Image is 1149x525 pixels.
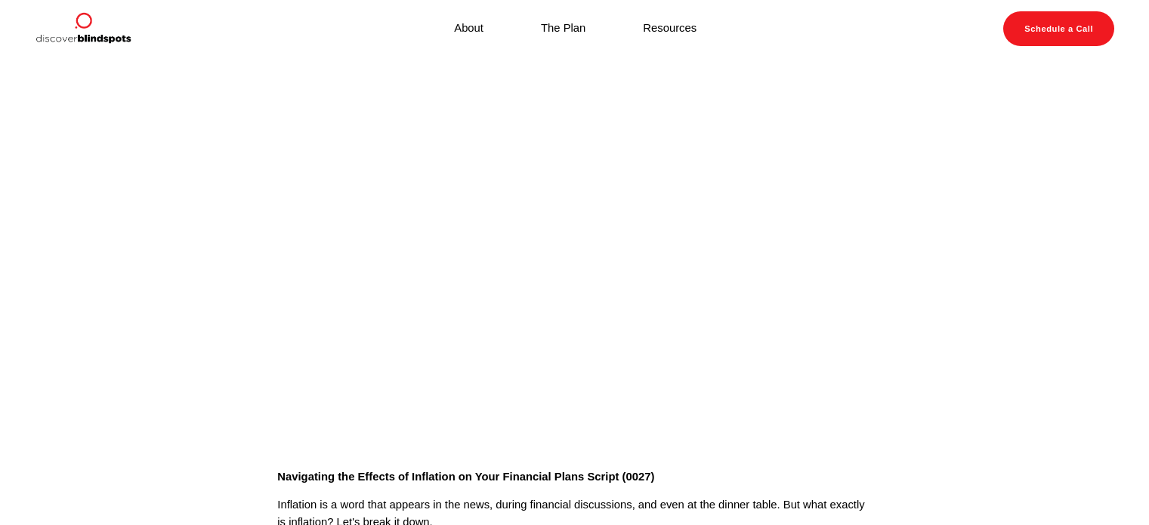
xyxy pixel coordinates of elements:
strong: Navigating the Effects of Inflation on Your Financial Plans Script (0027) [277,471,654,483]
a: The Plan [541,19,585,39]
a: Schedule a Call [1003,11,1114,46]
img: Discover Blind Spots [35,11,131,46]
iframe: Inflation [277,108,871,443]
a: About [454,19,483,39]
a: Resources [643,19,697,39]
